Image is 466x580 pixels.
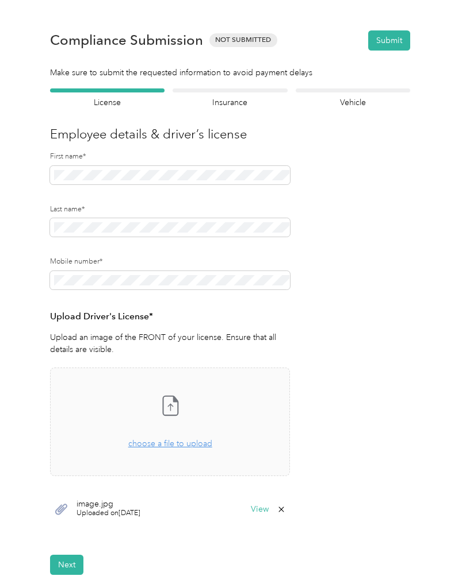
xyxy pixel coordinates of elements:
[50,331,290,355] p: Upload an image of the FRONT of your license. Ensure that all details are visible.
[368,30,410,51] button: Submit
[402,516,466,580] iframe: Everlance-gr Chat Button Frame
[50,310,290,324] h3: Upload Driver's License*
[296,96,410,109] h4: Vehicle
[50,32,203,48] h1: Compliance Submission
[50,257,290,267] label: Mobile number*
[77,500,140,508] span: image.jpg
[50,204,290,215] label: Last name*
[251,505,269,513] button: View
[209,33,277,47] span: Not Submitted
[50,96,165,109] h4: License
[50,555,83,575] button: Next
[50,67,410,79] div: Make sure to submit the requested information to avoid payment delays
[50,152,290,162] label: First name*
[128,439,212,448] span: choose a file to upload
[173,96,287,109] h4: Insurance
[77,508,140,519] span: Uploaded on [DATE]
[51,368,289,475] span: choose a file to upload
[50,125,410,144] h3: Employee details & driver’s license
